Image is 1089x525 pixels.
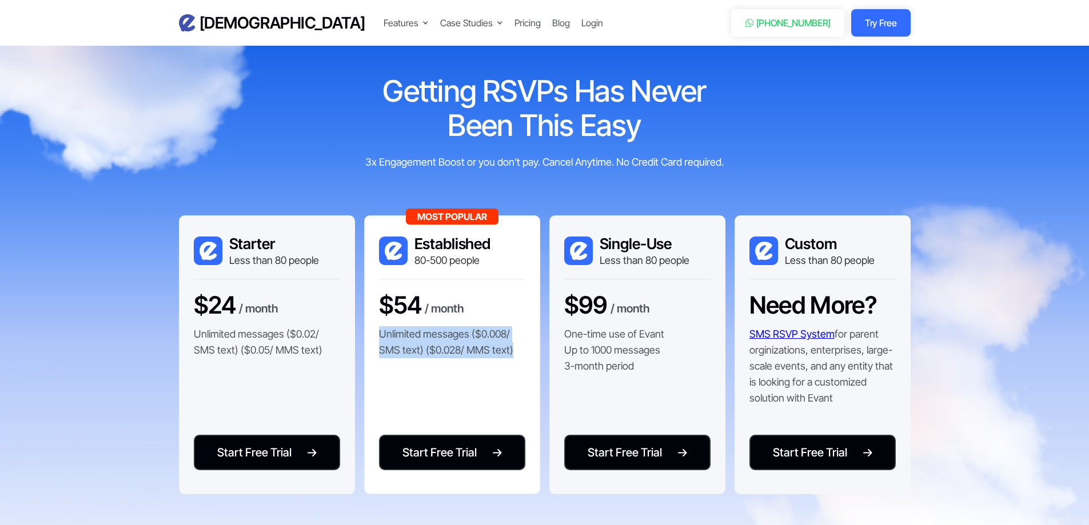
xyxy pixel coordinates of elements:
div: [PHONE_NUMBER] [756,16,831,30]
div: 80-500 people [414,253,491,267]
a: Start Free Trial [564,435,711,470]
h3: $54 [379,291,422,319]
a: Start Free Trial [379,435,525,470]
div: / month [239,300,278,319]
div: Start Free Trial [402,444,477,461]
h3: Custom [785,235,875,253]
a: SMS RSVP System [749,328,835,340]
div: Case Studies [440,16,493,30]
a: Try Free [851,9,910,37]
h3: Starter [229,235,319,253]
h3: Need More? [749,291,877,319]
a: Pricing [514,16,541,30]
p: Unlimited messages ($0.008/ SMS text) ($0.028/ MMS text) [379,326,525,358]
a: Start Free Trial [749,435,896,470]
a: home [179,13,365,33]
p: for parent orginizations, enterprises, large-scale events, and any entity that is looking for a c... [749,326,896,406]
div: / month [611,300,650,319]
p: One-time use of Evant Up to 1000 messages 3-month period [564,326,664,374]
a: Blog [552,16,570,30]
div: Case Studies [440,16,503,30]
div: Less than 80 people [600,253,689,267]
div: Start Free Trial [773,444,847,461]
a: Login [581,16,603,30]
h3: $24 [194,291,236,319]
h3: Single-Use [600,235,689,253]
h3: [DEMOGRAPHIC_DATA] [200,13,365,33]
h3: Established [414,235,491,253]
div: Most Popular [406,209,498,225]
p: Unlimited messages ($0.02/ SMS text) ($0.05/ MMS text) [194,326,340,358]
a: [PHONE_NUMBER] [731,9,845,37]
div: Start Free Trial [217,444,292,461]
div: Features [384,16,429,30]
div: Start Free Trial [588,444,662,461]
a: Start Free Trial [194,435,340,470]
h2: Getting RSVPs Has Never Been This Easy [355,74,734,143]
div: 3x Engagement Boost or you don't pay. Cancel Anytime. No Credit Card required. [355,154,734,170]
div: Features [384,16,418,30]
div: Less than 80 people [785,253,875,267]
h3: $99 [564,291,608,319]
div: Less than 80 people [229,253,319,267]
div: / month [425,300,464,319]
